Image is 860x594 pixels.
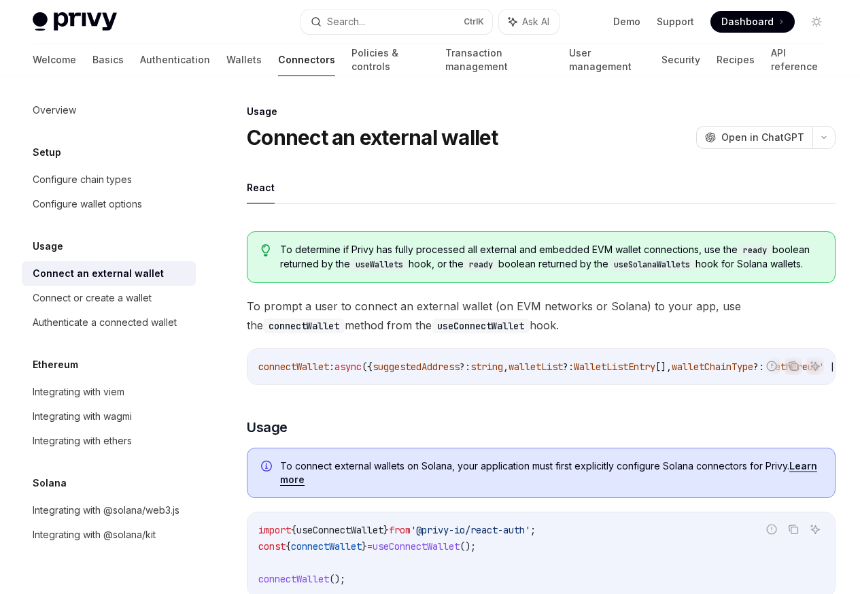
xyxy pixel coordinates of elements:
a: Support [657,15,694,29]
button: Report incorrect code [763,521,780,538]
a: User management [569,44,645,76]
a: Authentication [140,44,210,76]
span: (); [460,540,476,552]
span: Open in ChatGPT [721,131,804,144]
div: Configure wallet options [33,196,142,212]
span: connectWallet [291,540,362,552]
button: Search...CtrlK [301,10,492,34]
span: useConnectWallet [373,540,460,552]
button: Ask AI [806,357,824,375]
span: { [291,524,296,536]
span: To determine if Privy has fully processed all external and embedded EVM wallet connections, use t... [280,243,821,271]
a: Integrating with @solana/kit [22,523,196,547]
span: ; [530,524,536,536]
span: , [503,361,509,373]
img: light logo [33,12,117,31]
button: Toggle dark mode [806,11,827,33]
span: Ctrl K [464,16,484,27]
span: ({ [362,361,373,373]
button: Ask AI [806,521,824,538]
a: Policies & controls [351,44,429,76]
div: Integrating with wagmi [33,408,132,425]
span: string [470,361,503,373]
div: Integrating with viem [33,384,124,400]
h5: Setup [33,144,61,161]
div: Configure chain types [33,171,132,188]
code: useConnectWallet [432,318,530,333]
a: Recipes [717,44,755,76]
button: Ask AI [499,10,559,34]
h1: Connect an external wallet [247,125,498,150]
a: Connect an external wallet [22,261,196,286]
div: Overview [33,102,76,118]
span: suggestedAddress [373,361,460,373]
code: ready [464,258,498,271]
a: Authenticate a connected wallet [22,310,196,335]
div: Search... [327,14,365,30]
span: (); [329,573,345,585]
a: Dashboard [710,11,795,33]
a: Demo [613,15,640,29]
a: Wallets [226,44,262,76]
span: walletChainType [672,361,753,373]
h5: Usage [33,238,63,254]
span: import [258,524,291,536]
span: } [362,540,367,552]
a: Configure wallet options [22,192,196,216]
span: { [286,540,291,552]
code: connectWallet [263,318,345,333]
span: ' | ' [819,361,846,373]
button: Report incorrect code [763,357,780,375]
span: To prompt a user to connect an external wallet (on EVM networks or Solana) to your app, use the m... [247,297,836,335]
a: Welcome [33,44,76,76]
div: Authenticate a connected wallet [33,314,177,331]
div: Integrating with ethers [33,433,132,449]
span: [], [655,361,672,373]
button: Copy the contents from the code block [785,357,802,375]
span: walletList [509,361,563,373]
a: Connectors [278,44,335,76]
span: '@privy-io/react-auth' [411,524,530,536]
span: Ask AI [522,15,549,29]
a: Integrating with @solana/web3.js [22,498,196,523]
h5: Solana [33,475,67,491]
span: Dashboard [721,15,774,29]
div: Usage [247,105,836,118]
div: Integrating with @solana/web3.js [33,502,179,518]
code: ready [738,244,772,257]
span: Usage [247,418,288,437]
a: Basics [92,44,124,76]
button: Copy the contents from the code block [785,521,802,538]
svg: Tip [261,244,271,257]
a: Overview [22,98,196,122]
span: ?: ' [753,361,775,373]
a: Configure chain types [22,167,196,192]
span: from [389,524,411,536]
h5: Ethereum [33,357,78,373]
span: To connect external wallets on Solana, your application must first explicitly configure Solana co... [280,459,821,486]
a: Integrating with ethers [22,429,196,453]
span: } [383,524,389,536]
div: Connect or create a wallet [33,290,152,306]
a: Security [661,44,700,76]
div: Connect an external wallet [33,265,164,282]
div: Integrating with @solana/kit [33,527,156,543]
span: const [258,540,286,552]
code: useSolanaWallets [608,258,695,271]
span: connectWallet [258,573,329,585]
button: React [247,171,275,203]
a: Connect or create a wallet [22,286,196,310]
span: WalletListEntry [574,361,655,373]
button: Open in ChatGPT [696,126,812,149]
a: Integrating with wagmi [22,404,196,429]
span: = [367,540,373,552]
a: Transaction management [445,44,553,76]
span: connectWallet [258,361,329,373]
svg: Info [261,461,275,474]
span: useConnectWallet [296,524,383,536]
span: async [334,361,362,373]
span: ?: [460,361,470,373]
a: API reference [771,44,827,76]
code: useWallets [350,258,409,271]
span: : [329,361,334,373]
